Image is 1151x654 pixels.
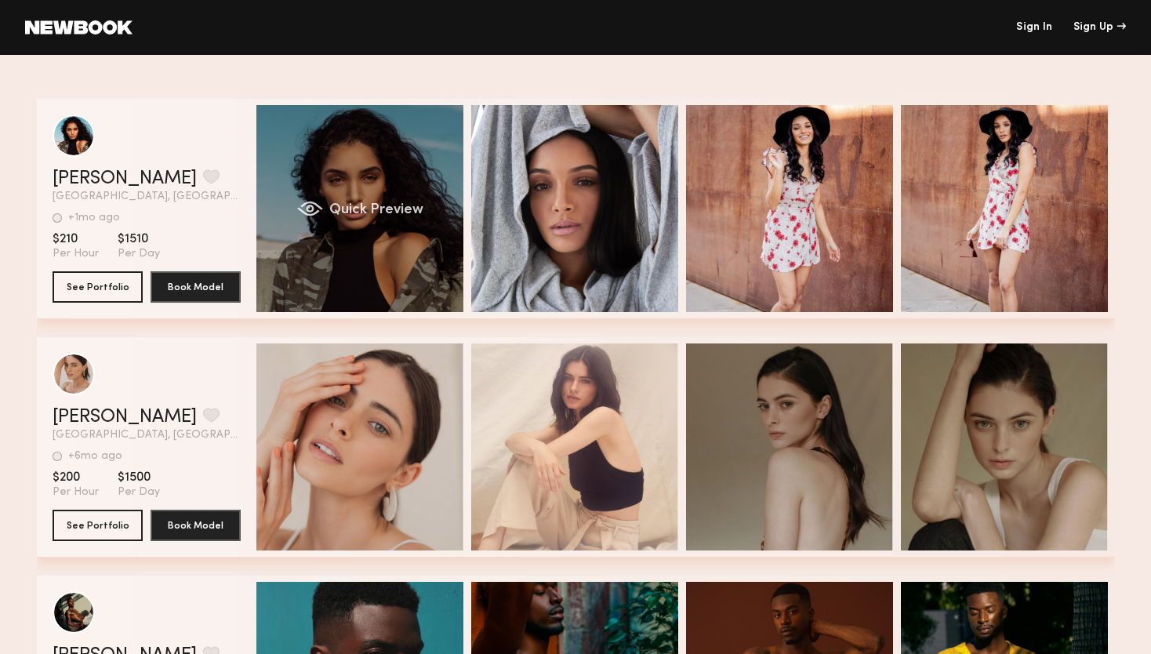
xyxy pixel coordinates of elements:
a: [PERSON_NAME] [53,408,197,427]
button: See Portfolio [53,271,143,303]
span: $210 [53,231,99,247]
span: Quick Preview [329,203,423,217]
button: Book Model [151,271,241,303]
span: Per Hour [53,247,99,261]
span: $1510 [118,231,160,247]
div: +6mo ago [68,451,122,462]
a: Sign In [1016,22,1052,33]
span: Per Hour [53,485,99,500]
div: +1mo ago [68,213,120,223]
div: Sign Up [1073,22,1126,33]
span: Per Day [118,247,160,261]
span: $200 [53,470,99,485]
span: $1500 [118,470,160,485]
button: Book Model [151,510,241,541]
button: See Portfolio [53,510,143,541]
a: [PERSON_NAME] [53,169,197,188]
span: [GEOGRAPHIC_DATA], [GEOGRAPHIC_DATA] [53,191,241,202]
span: [GEOGRAPHIC_DATA], [GEOGRAPHIC_DATA] [53,430,241,441]
span: Per Day [118,485,160,500]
